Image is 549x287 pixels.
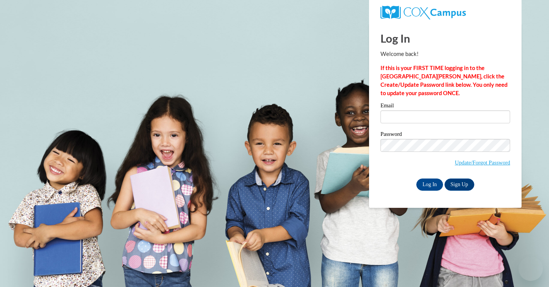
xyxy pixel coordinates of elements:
iframe: Button to launch messaging window [518,257,543,281]
strong: If this is your FIRST TIME logging in to the [GEOGRAPHIC_DATA][PERSON_NAME], click the Create/Upd... [380,65,507,96]
img: COX Campus [380,6,466,19]
p: Welcome back! [380,50,510,58]
h1: Log In [380,30,510,46]
input: Log In [416,179,443,191]
label: Email [380,103,510,110]
a: Sign Up [445,179,474,191]
label: Password [380,131,510,139]
a: COX Campus [380,6,510,19]
a: Update/Forgot Password [455,159,510,166]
